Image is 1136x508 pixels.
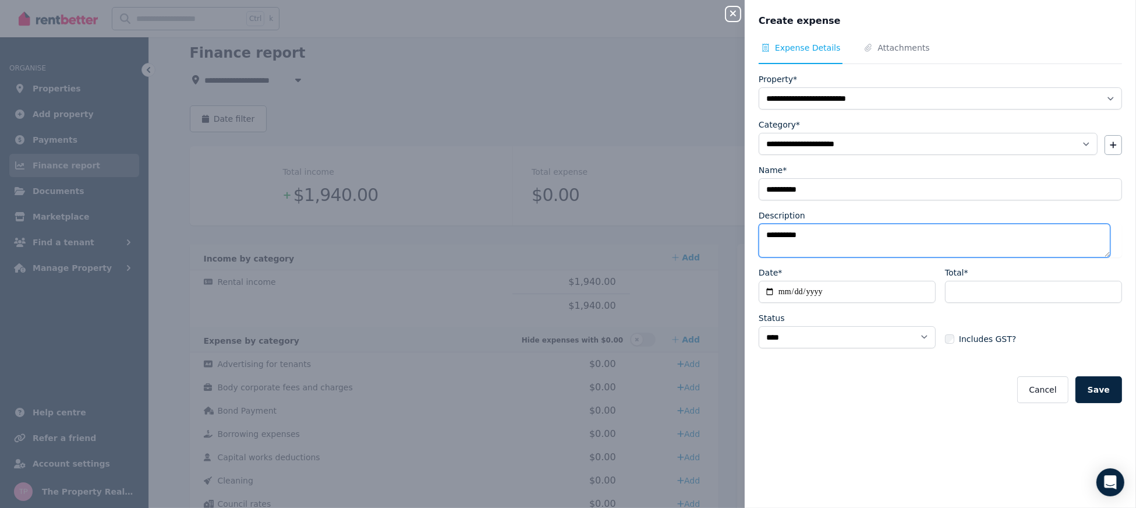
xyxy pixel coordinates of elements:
[759,164,787,176] label: Name*
[759,119,800,130] label: Category*
[759,210,805,221] label: Description
[759,14,841,28] span: Create expense
[945,267,968,278] label: Total*
[759,312,785,324] label: Status
[759,73,797,85] label: Property*
[775,42,840,54] span: Expense Details
[759,267,782,278] label: Date*
[759,42,1122,64] nav: Tabs
[1017,376,1068,403] button: Cancel
[945,334,954,344] input: Includes GST?
[959,333,1016,345] span: Includes GST?
[1075,376,1122,403] button: Save
[877,42,929,54] span: Attachments
[1096,468,1124,496] div: Open Intercom Messenger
